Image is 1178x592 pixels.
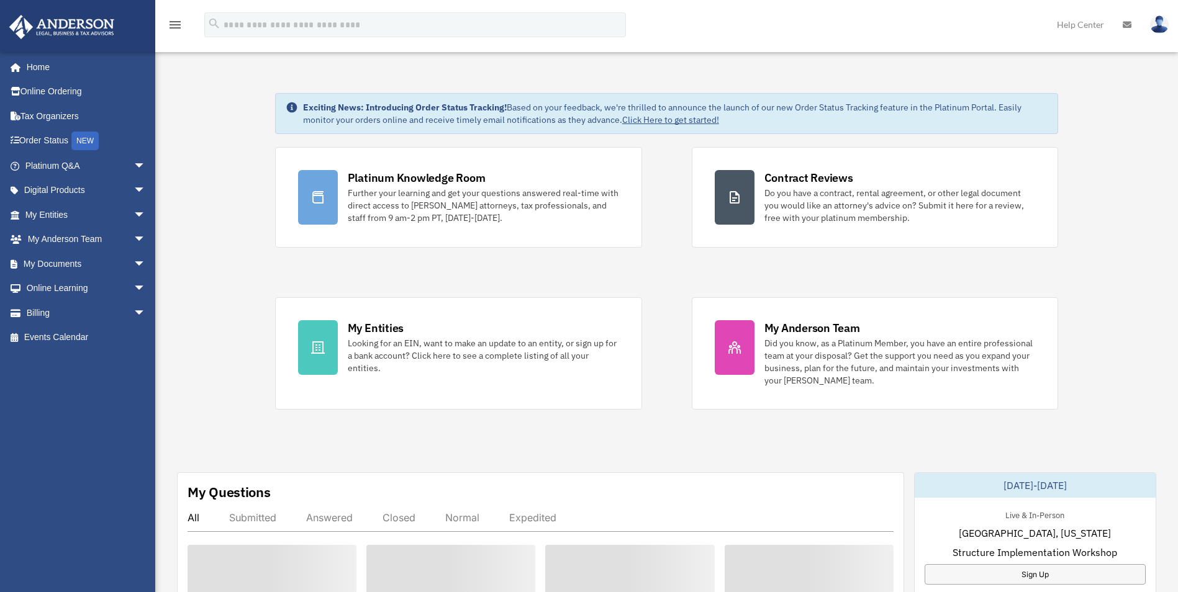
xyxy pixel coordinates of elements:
a: Sign Up [925,564,1146,585]
div: My Anderson Team [764,320,860,336]
a: Platinum Q&Aarrow_drop_down [9,153,165,178]
a: Platinum Knowledge Room Further your learning and get your questions answered real-time with dire... [275,147,642,248]
a: Order StatusNEW [9,128,165,154]
span: arrow_drop_down [134,178,158,204]
div: Normal [445,511,479,524]
img: User Pic [1150,16,1169,34]
div: Expedited [509,511,556,524]
span: arrow_drop_down [134,300,158,326]
div: Live & In-Person [995,508,1074,521]
i: search [207,17,221,30]
a: Events Calendar [9,325,165,350]
a: Online Learningarrow_drop_down [9,276,165,301]
div: Platinum Knowledge Room [348,170,486,186]
a: Digital Productsarrow_drop_down [9,178,165,203]
div: Further your learning and get your questions answered real-time with direct access to [PERSON_NAM... [348,187,619,224]
div: [DATE]-[DATE] [915,473,1156,498]
a: Online Ordering [9,79,165,104]
div: Based on your feedback, we're thrilled to announce the launch of our new Order Status Tracking fe... [303,101,1048,126]
span: arrow_drop_down [134,227,158,253]
div: All [188,511,199,524]
a: My Entities Looking for an EIN, want to make an update to an entity, or sign up for a bank accoun... [275,297,642,410]
div: Do you have a contract, rental agreement, or other legal document you would like an attorney's ad... [764,187,1036,224]
span: [GEOGRAPHIC_DATA], [US_STATE] [959,526,1111,540]
i: menu [168,17,183,32]
span: arrow_drop_down [134,251,158,277]
a: Click Here to get started! [622,114,719,125]
a: My Anderson Team Did you know, as a Platinum Member, you have an entire professional team at your... [692,297,1059,410]
a: Home [9,55,158,79]
div: Submitted [229,511,276,524]
div: Answered [306,511,353,524]
span: Structure Implementation Workshop [953,545,1117,560]
div: NEW [71,132,99,150]
div: My Entities [348,320,404,336]
a: Tax Organizers [9,104,165,128]
img: Anderson Advisors Platinum Portal [6,15,118,39]
a: My Entitiesarrow_drop_down [9,202,165,227]
span: arrow_drop_down [134,276,158,302]
a: My Anderson Teamarrow_drop_down [9,227,165,252]
a: Contract Reviews Do you have a contract, rental agreement, or other legal document you would like... [692,147,1059,248]
a: Billingarrow_drop_down [9,300,165,325]
div: Closed [383,511,415,524]
strong: Exciting News: Introducing Order Status Tracking! [303,102,507,113]
div: Looking for an EIN, want to make an update to an entity, or sign up for a bank account? Click her... [348,337,619,374]
a: My Documentsarrow_drop_down [9,251,165,276]
a: menu [168,22,183,32]
div: Did you know, as a Platinum Member, you have an entire professional team at your disposal? Get th... [764,337,1036,387]
span: arrow_drop_down [134,202,158,228]
div: Contract Reviews [764,170,853,186]
span: arrow_drop_down [134,153,158,179]
div: My Questions [188,483,271,501]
